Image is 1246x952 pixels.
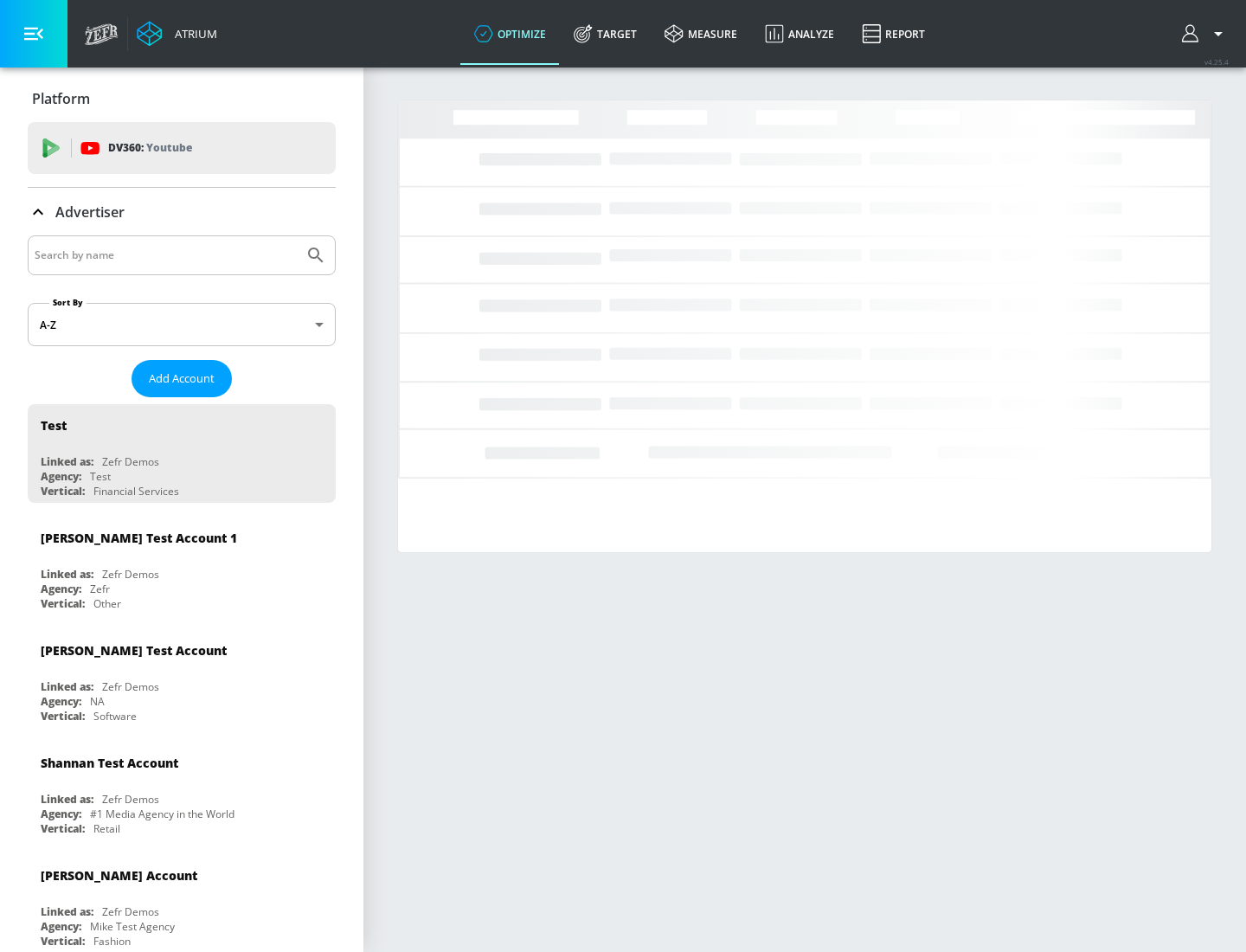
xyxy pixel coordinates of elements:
div: NA [90,694,105,709]
p: Platform [32,89,90,108]
p: Advertiser [55,203,125,222]
div: Test [90,469,111,484]
a: optimize [460,3,560,65]
div: Atrium [168,26,217,42]
label: Sort By [49,297,87,308]
button: Add Account [132,360,232,397]
div: Linked as: [41,792,93,807]
div: DV360: Youtube [28,122,336,174]
div: Fashion [93,934,131,949]
div: Zefr Demos [102,679,159,694]
div: Test [41,417,67,434]
div: Zefr Demos [102,567,159,582]
div: [PERSON_NAME] Test AccountLinked as:Zefr DemosAgency:NAVertical:Software [28,629,336,728]
a: Atrium [137,21,217,47]
div: [PERSON_NAME] Account [41,867,197,884]
div: Platform [28,74,336,123]
p: Youtube [146,138,192,157]
a: measure [651,3,751,65]
div: Agency: [41,694,81,709]
div: #1 Media Agency in the World [90,807,234,821]
div: Software [93,709,137,724]
div: Retail [93,821,120,836]
div: Shannan Test AccountLinked as:Zefr DemosAgency:#1 Media Agency in the WorldVertical:Retail [28,742,336,840]
a: Analyze [751,3,848,65]
div: Linked as: [41,567,93,582]
div: Zefr Demos [102,792,159,807]
div: Vertical: [41,821,85,836]
div: Vertical: [41,934,85,949]
div: A-Z [28,303,336,346]
span: v 4.25.4 [1204,57,1229,67]
p: DV360: [108,138,192,158]
div: Linked as: [41,904,93,919]
div: Mike Test Agency [90,919,175,934]
div: Vertical: [41,709,85,724]
input: Search by name [35,244,297,267]
div: Zefr [90,582,110,596]
span: Add Account [149,369,215,389]
div: Advertiser [28,188,336,236]
div: Shannan Test Account [41,755,178,771]
div: Linked as: [41,454,93,469]
div: Vertical: [41,484,85,499]
div: TestLinked as:Zefr DemosAgency:TestVertical:Financial Services [28,404,336,503]
div: Agency: [41,919,81,934]
div: [PERSON_NAME] Test Account 1Linked as:Zefr DemosAgency:ZefrVertical:Other [28,517,336,615]
div: [PERSON_NAME] Test Account 1 [41,530,237,546]
a: Target [560,3,651,65]
a: Report [848,3,939,65]
div: Agency: [41,469,81,484]
div: Vertical: [41,596,85,611]
div: Zefr Demos [102,454,159,469]
div: [PERSON_NAME] Test Account [41,642,227,659]
div: Zefr Demos [102,904,159,919]
div: Agency: [41,582,81,596]
div: Agency: [41,807,81,821]
div: Linked as: [41,679,93,694]
div: Other [93,596,121,611]
div: Financial Services [93,484,179,499]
